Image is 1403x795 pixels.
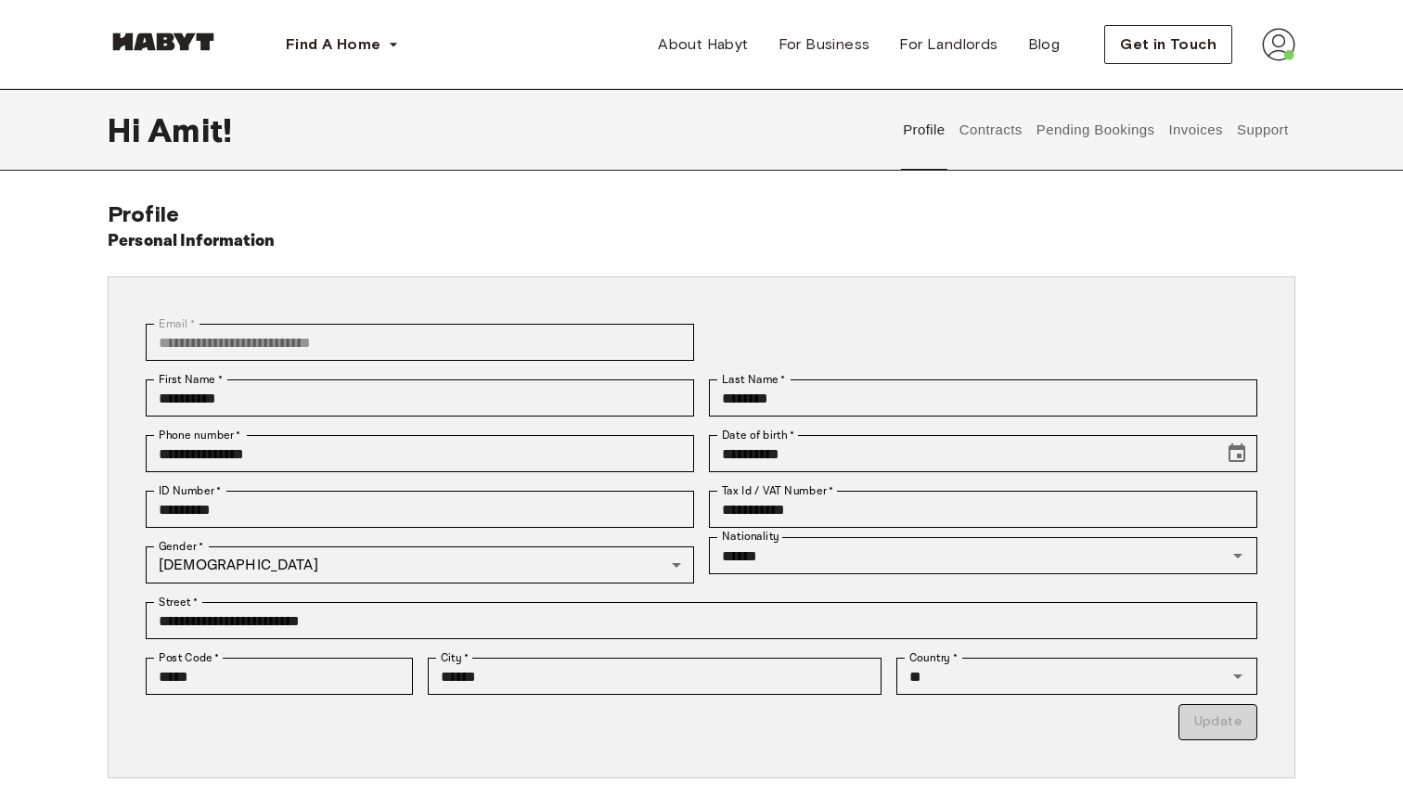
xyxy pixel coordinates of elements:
a: Blog [1013,26,1075,63]
span: About Habyt [658,33,748,56]
a: For Landlords [884,26,1012,63]
div: [DEMOGRAPHIC_DATA] [146,546,694,583]
button: Support [1234,89,1291,171]
span: Find A Home [286,33,380,56]
button: Choose date, selected date is Sep 4, 1996 [1218,435,1255,472]
span: Get in Touch [1120,33,1216,56]
span: Hi [108,110,148,149]
label: Gender [159,538,203,555]
button: Contracts [957,89,1024,171]
label: Nationality [722,529,779,545]
span: Amit ! [148,110,232,149]
h6: Personal Information [108,228,276,254]
label: Post Code [159,649,220,666]
a: For Business [764,26,885,63]
label: Date of birth [722,427,794,443]
label: Last Name [722,371,786,388]
button: Open [1225,543,1251,569]
label: ID Number [159,482,221,499]
img: avatar [1262,28,1295,61]
div: You can't change your email address at the moment. Please reach out to customer support in case y... [146,324,694,361]
button: Find A Home [271,26,414,63]
label: First Name [159,371,223,388]
label: Street [159,594,198,610]
span: For Business [779,33,870,56]
span: For Landlords [899,33,998,56]
label: Email [159,315,195,332]
button: Invoices [1166,89,1225,171]
label: Country [909,649,958,666]
label: Tax Id / VAT Number [722,482,833,499]
span: Profile [108,200,179,227]
button: Get in Touch [1104,25,1232,64]
button: Pending Bookings [1034,89,1157,171]
div: user profile tabs [896,89,1295,171]
label: City [441,649,470,666]
label: Phone number [159,427,241,443]
button: Open [1225,663,1251,689]
button: Profile [901,89,948,171]
a: About Habyt [643,26,763,63]
img: Habyt [108,32,219,51]
span: Blog [1028,33,1061,56]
